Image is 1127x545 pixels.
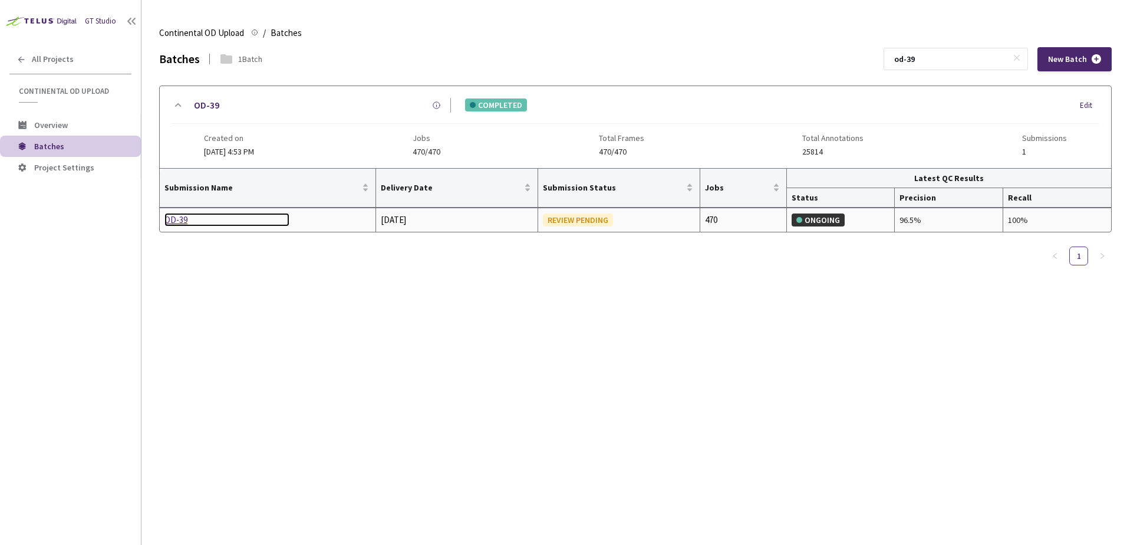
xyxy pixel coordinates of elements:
[705,213,782,227] div: 470
[465,99,527,111] div: COMPLETED
[32,54,74,64] span: All Projects
[19,86,124,96] span: Continental OD Upload
[164,213,289,227] a: OD-39
[1052,252,1059,260] span: left
[160,169,376,208] th: Submission Name
[895,188,1003,208] th: Precision
[263,26,266,40] li: /
[543,183,684,192] span: Submission Status
[34,162,94,173] span: Project Settings
[1003,188,1111,208] th: Recall
[376,169,538,208] th: Delivery Date
[413,133,440,143] span: Jobs
[204,146,254,157] span: [DATE] 4:53 PM
[238,53,262,65] div: 1 Batch
[1093,247,1112,265] button: right
[164,183,360,192] span: Submission Name
[1093,247,1112,265] li: Next Page
[1046,247,1065,265] li: Previous Page
[159,26,244,40] span: Continental OD Upload
[1099,252,1106,260] span: right
[381,183,522,192] span: Delivery Date
[700,169,787,208] th: Jobs
[1022,147,1067,156] span: 1
[381,213,533,227] div: [DATE]
[538,169,700,208] th: Submission Status
[1008,214,1106,226] div: 100%
[802,147,864,156] span: 25814
[1022,133,1067,143] span: Submissions
[792,214,845,226] div: ONGOING
[1080,100,1099,111] div: Edit
[887,48,1013,70] input: Search
[194,98,219,113] a: OD-39
[159,51,200,68] div: Batches
[543,214,613,226] div: REVIEW PENDING
[34,120,68,130] span: Overview
[1048,54,1087,64] span: New Batch
[413,147,440,156] span: 470/470
[1069,247,1088,265] li: 1
[899,214,997,226] div: 96.5%
[204,133,254,143] span: Created on
[599,133,644,143] span: Total Frames
[705,183,770,192] span: Jobs
[1070,247,1088,265] a: 1
[1046,247,1065,265] button: left
[85,16,116,27] div: GT Studio
[160,86,1111,168] div: OD-39COMPLETEDEditCreated on[DATE] 4:53 PMJobs470/470Total Frames470/470Total Annotations25814Sub...
[599,147,644,156] span: 470/470
[271,26,302,40] span: Batches
[802,133,864,143] span: Total Annotations
[34,141,64,152] span: Batches
[787,169,1111,188] th: Latest QC Results
[787,188,895,208] th: Status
